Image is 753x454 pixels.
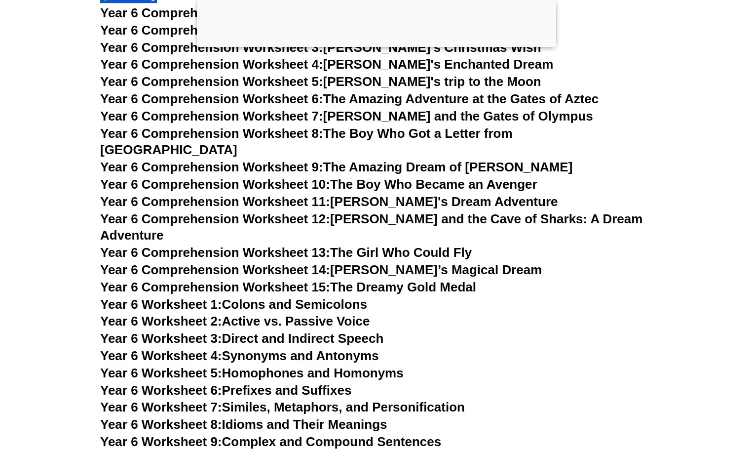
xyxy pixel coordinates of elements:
span: Year 6 Comprehension Worksheet 2: [100,23,323,38]
span: Year 6 Comprehension Worksheet 7: [100,109,323,124]
span: Year 6 Worksheet 2: [100,314,222,329]
a: Year 6 Comprehension Worksheet 6:The Amazing Adventure at the Gates of Aztec [100,91,599,106]
a: Year 6 Comprehension Worksheet 13:The Girl Who Could Fly [100,245,472,260]
a: Year 6 Comprehension Worksheet 7:[PERSON_NAME] and the Gates of Olympus [100,109,593,124]
a: Year 6 Worksheet 6:Prefixes and Suffixes [100,383,351,398]
a: Year 6 Worksheet 5:Homophones and Homonyms [100,366,404,380]
a: Year 6 Comprehension Worksheet 12:[PERSON_NAME] and the Cave of Sharks: A Dream Adventure [100,211,642,243]
a: Year 6 Comprehension Worksheet 1: A Magical Journey to the Pyramids [100,5,539,20]
span: Year 6 Comprehension Worksheet 14: [100,262,330,277]
a: Year 6 Comprehension Worksheet 5:[PERSON_NAME]'s trip to the Moon [100,74,541,89]
span: Year 6 Worksheet 9: [100,434,222,449]
iframe: Chat Widget [589,342,753,454]
a: Year 6 Comprehension Worksheet 14:[PERSON_NAME]’s Magical Dream [100,262,542,277]
span: Year 6 Comprehension Worksheet 8: [100,126,323,141]
span: Year 6 Worksheet 4: [100,348,222,363]
a: Year 6 Comprehension Worksheet 9:The Amazing Dream of [PERSON_NAME] [100,160,572,174]
span: Year 6 Worksheet 7: [100,400,222,414]
a: Year 6 Worksheet 2:Active vs. Passive Voice [100,314,370,329]
a: Year 6 Comprehension Worksheet 15:The Dreamy Gold Medal [100,280,476,294]
a: Year 6 Comprehension Worksheet 10:The Boy Who Became an Avenger [100,177,537,192]
span: Year 6 Comprehension Worksheet 4: [100,57,323,72]
a: Year 6 Comprehension Worksheet 3:[PERSON_NAME]'s Christmas Wish [100,40,541,55]
span: Year 6 Comprehension Worksheet 10: [100,177,330,192]
span: Year 6 Worksheet 1: [100,297,222,312]
a: Year 6 Comprehension Worksheet 4:[PERSON_NAME]'s Enchanted Dream [100,57,553,72]
span: Year 6 Worksheet 5: [100,366,222,380]
span: Year 6 Comprehension Worksheet 11: [100,194,330,209]
span: Year 6 Comprehension Worksheet 5: [100,74,323,89]
a: Year 6 Worksheet 1:Colons and Semicolons [100,297,367,312]
span: Year 6 Comprehension Worksheet 13: [100,245,330,260]
span: Year 6 Comprehension Worksheet 9: [100,160,323,174]
a: Year 6 Comprehension Worksheet 2:[PERSON_NAME]'s Shark Adventure [100,23,546,38]
span: Year 6 Worksheet 6: [100,383,222,398]
span: Year 6 Comprehension Worksheet 15: [100,280,330,294]
span: Year 6 Comprehension Worksheet 6: [100,91,323,106]
span: Year 6 Comprehension Worksheet 12: [100,211,330,226]
span: Year 6 Worksheet 8: [100,417,222,432]
a: Year 6 Comprehension Worksheet 8:The Boy Who Got a Letter from [GEOGRAPHIC_DATA] [100,126,513,158]
a: Year 6 Worksheet 4:Synonyms and Antonyms [100,348,379,363]
a: Year 6 Worksheet 9:Complex and Compound Sentences [100,434,441,449]
a: Year 6 Worksheet 7:Similes, Metaphors, and Personification [100,400,465,414]
a: Year 6 Comprehension Worksheet 11:[PERSON_NAME]'s Dream Adventure [100,194,558,209]
span: Year 6 Comprehension Worksheet 3: [100,40,323,55]
span: Year 6 Worksheet 3: [100,331,222,346]
a: Year 6 Worksheet 3:Direct and Indirect Speech [100,331,383,346]
a: Year 6 Worksheet 8:Idioms and Their Meanings [100,417,387,432]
